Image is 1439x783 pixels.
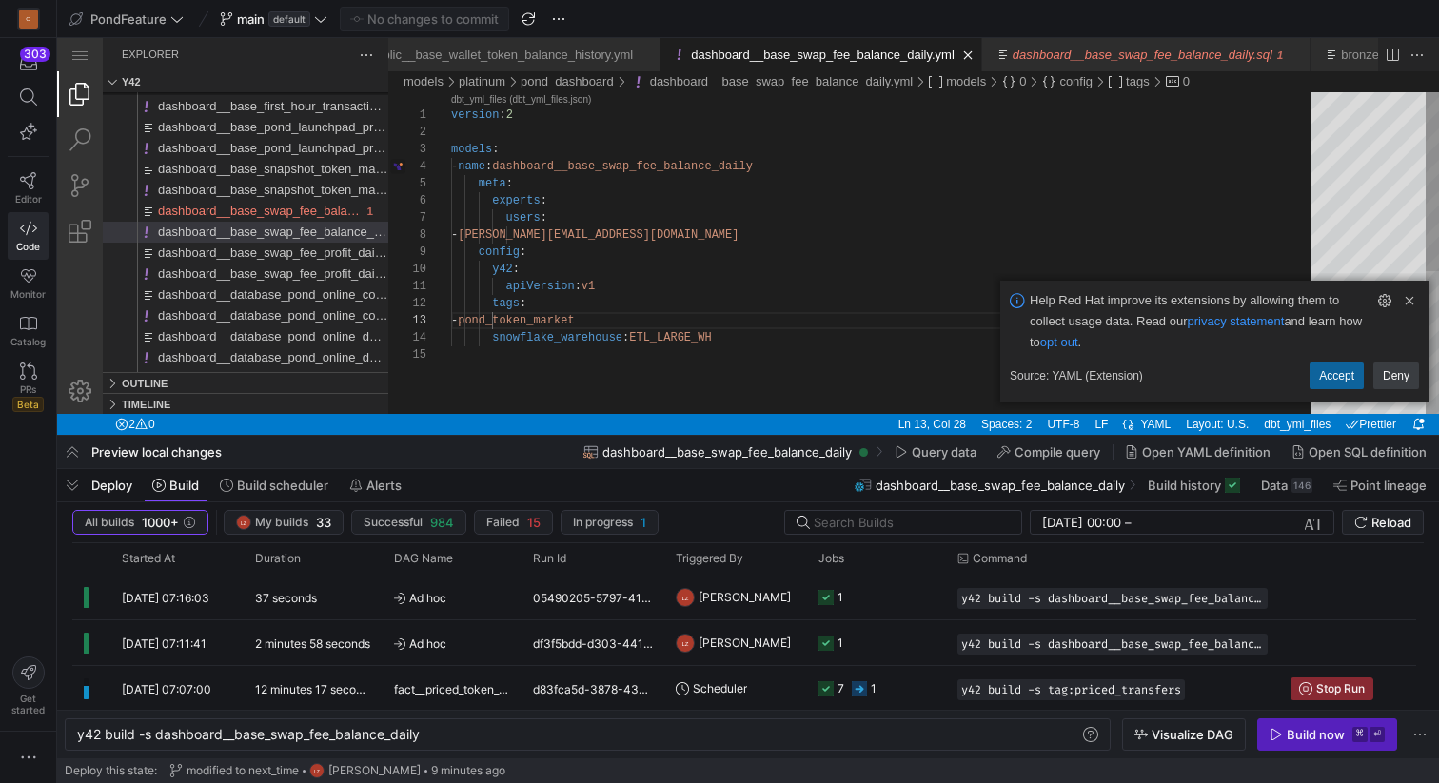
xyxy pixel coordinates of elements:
div: 15 [348,308,369,325]
a: UTF-8 [985,376,1027,397]
span: Query data [912,444,976,460]
div: dashboard__base_swap_fee_profit_daily.yml [46,225,331,246]
div: Ln 13, Col 28 [834,376,917,397]
button: Data146 [1252,469,1321,501]
button: Build now⌘⏎ [1257,718,1397,751]
span: 0 [1126,36,1133,50]
div: dashboard__base_swap_fee_profit_daily.sql [46,205,331,225]
span: experts [435,156,483,169]
div: 11 [348,240,369,257]
div: 14 [348,291,369,308]
span: – [1125,515,1132,530]
a: dashboard__base_swap_fee_balance_daily.yml [634,10,897,24]
span: : [565,293,572,306]
div: dashboard__base_swap_fee_balance_daily.yml [331,54,1382,376]
a: bronze_public__base_wallet_token_balance_history.yml [267,10,576,24]
div: /models/platinum/pond_dashboard/dashboard__base_first_hour_transactions.yml [80,58,331,79]
span: users [449,173,483,186]
span: Beta [12,397,44,412]
div: Help Red Hat improve its extensions by allowing them to collect usage data. Read our [privacy sta... [943,243,1371,364]
div: dashboard__base_first_hour_transactions.yml [46,58,331,79]
div: config (module) [1002,33,1035,54]
div: LZ [236,515,251,530]
span: Build scheduler [237,478,328,493]
span: PRs [20,383,36,395]
div: 5 [348,137,369,154]
div: dashboard__database_pond_online_developers.sql [46,288,331,309]
span: pond_token_market [401,276,517,289]
div: /models/platinum/pond_dashboard/dashboard__base_pond_launchpad_projects_flippers.sql [80,79,331,100]
div: 7 [838,666,844,711]
span: 15 [527,515,541,530]
button: In progress1 [561,510,659,535]
div: Outline Section [46,334,331,355]
span: My builds [255,516,308,529]
div: 1 [871,666,877,711]
span: : [483,173,490,186]
span: dashboard__base_snapshot_token_market_features.sql [101,124,410,138]
div: tags (array) [1069,33,1093,54]
a: Errors: 2 [53,376,102,397]
span: 9 minutes ago [431,764,505,777]
div: df3f5bdd-d303-4413-9352-4c5ba590aac5 [522,620,664,665]
span: config [422,207,463,221]
div: YAML (Extension) [953,329,1248,346]
span: 1000+ [142,515,179,530]
span: version [394,70,442,84]
div: dashboard__database_pond_online_model_submissions.sql [46,330,331,351]
a: pond_dashboard [463,36,557,50]
span: Point lineage [1350,478,1427,493]
span: [PERSON_NAME][EMAIL_ADDRESS][DOMAIN_NAME] [401,190,681,204]
span: Get started [11,693,45,715]
div: 2 [348,86,369,103]
div: Files Explorer [46,54,331,334]
div: 303 [20,47,50,62]
li: Close (⌘W) [1230,8,1249,27]
div: /models/platinum/pond_dashboard/dashboard__database_pond_online_competitions.yml [80,267,331,288]
span: snowflake_warehouse [435,293,565,306]
div: 1 [348,69,369,86]
span: default [268,11,310,27]
div: dashboard__base_swap_fee_balance_daily.yml [46,184,331,205]
span: Started At [122,552,175,565]
span: apiVersion [449,242,518,255]
ul: Notification Actions [1313,252,1367,273]
span: Scheduler [693,666,747,711]
div: 0 (string) [1126,33,1133,54]
span: dashboard__database_pond_online_competitions.yml [101,270,398,284]
span: Ad hoc [394,576,510,620]
span: v1 [524,242,538,255]
a: C [8,3,49,35]
span: Triggered By [676,552,743,565]
a: Code [8,212,49,260]
span: Deploy this state: [65,764,157,777]
div: 13 [348,274,369,291]
div: /models/platinum/pond_dashboard/dashboard__base_swap_fee_balance_daily.yml [572,33,857,54]
div: Errors: 2 [50,376,105,397]
span: Stop Run [1316,682,1365,695]
h3: Outline [65,335,110,356]
button: 303 [8,46,49,80]
div: check-all Prettier [1281,376,1347,397]
button: Stop Run [1291,677,1373,700]
div: d83fca5d-3878-432b-97db-2ca1fa1afc2e [522,666,664,711]
kbd: ⏎ [1370,727,1385,742]
span: tags [1069,36,1093,50]
span: Build history [1148,478,1221,493]
span: models [889,36,929,50]
ul: Tab actions [1226,8,1252,27]
span: modified to next_time [187,764,299,777]
span: [PERSON_NAME] [328,764,421,777]
span: : [449,139,456,152]
span: dashboard__base_snapshot_token_market_features.yml [101,145,413,159]
span: name [401,122,428,135]
div: Folders Section [46,33,331,54]
button: Visualize DAG [1122,718,1246,751]
span: y42 build -s tag:priced_transfers [961,683,1181,696]
div: LZ [676,634,695,653]
kbd: ⌘ [1352,727,1368,742]
div: dashboard__base_snapshot_token_market_features.yml [46,142,331,163]
span: Jobs [818,552,844,565]
a: models [346,36,386,50]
